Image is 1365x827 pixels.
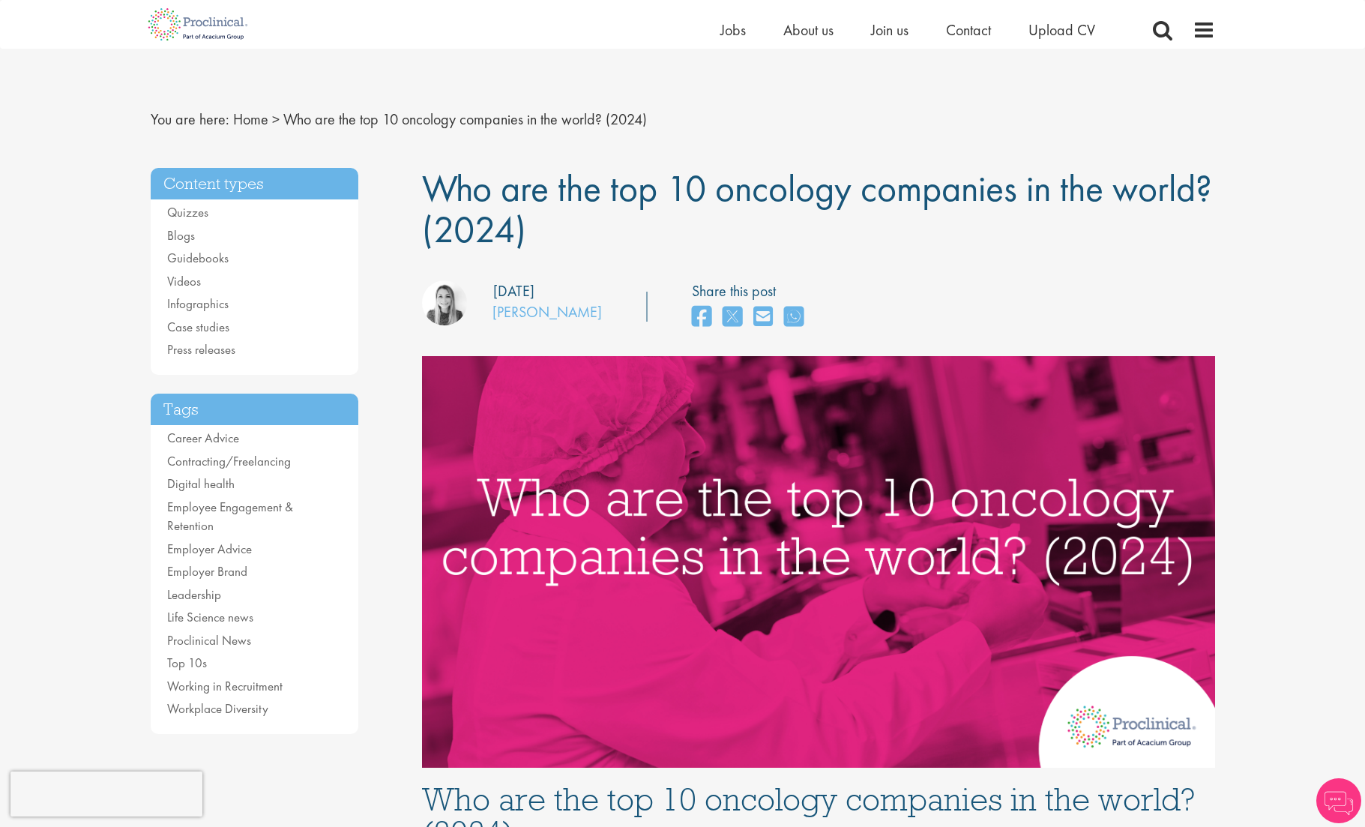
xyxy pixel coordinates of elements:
a: Contact [946,20,991,40]
a: share on facebook [692,301,711,334]
iframe: reCAPTCHA [10,772,202,817]
a: Top 10s [167,655,207,671]
a: Leadership [167,586,221,603]
a: Employer Brand [167,563,247,580]
img: Chatbot [1316,778,1361,823]
a: Employer Advice [167,541,252,557]
a: Case studies [167,319,229,335]
a: Blogs [167,227,195,244]
a: Guidebooks [167,250,229,266]
a: Jobs [720,20,746,40]
a: Videos [167,273,201,289]
a: About us [783,20,834,40]
h3: Content types [151,168,359,200]
a: Career Advice [167,430,239,446]
a: Digital health [167,475,235,492]
a: share on whats app [784,301,804,334]
a: share on twitter [723,301,742,334]
a: Join us [871,20,909,40]
div: [DATE] [493,280,534,302]
a: Contracting/Freelancing [167,453,291,469]
a: Workplace Diversity [167,700,268,717]
a: Quizzes [167,204,208,220]
span: You are here: [151,109,229,129]
a: Infographics [167,295,229,312]
h3: Tags [151,394,359,426]
a: Life Science news [167,609,253,625]
a: Employee Engagement & Retention [167,499,293,535]
span: Who are the top 10 oncology companies in the world? (2024) [283,109,647,129]
span: Who are the top 10 oncology companies in the world? (2024) [422,164,1212,253]
label: Share this post [692,280,811,302]
span: > [272,109,280,129]
a: Press releases [167,341,235,358]
a: Upload CV [1028,20,1095,40]
a: breadcrumb link [233,109,268,129]
a: [PERSON_NAME] [492,302,602,322]
a: Proclinical News [167,632,251,649]
a: Working in Recruitment [167,678,283,694]
a: share on email [753,301,773,334]
img: Hannah Burke [422,280,467,325]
